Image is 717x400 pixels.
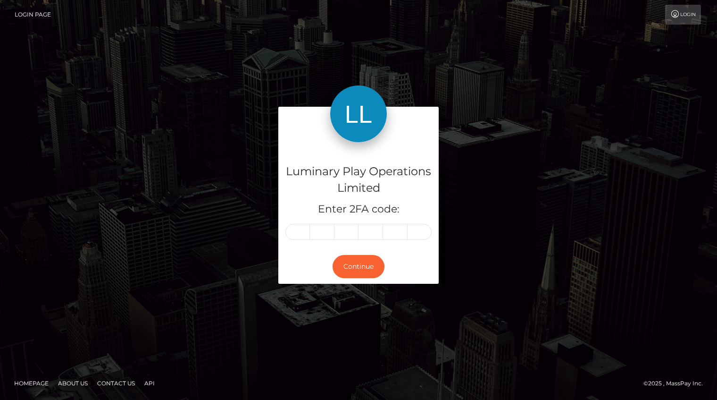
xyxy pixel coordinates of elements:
a: Homepage [10,376,52,391]
a: Login Page [15,5,51,25]
h5: Enter 2FA code: [285,202,432,217]
h4: Luminary Play Operations Limited [285,163,432,196]
img: Luminary Play Operations Limited [330,85,387,142]
a: API [141,376,158,391]
div: © 2025 , MassPay Inc. [643,378,710,389]
a: Login [665,5,701,25]
a: About Us [54,376,92,391]
a: Contact Us [93,376,139,391]
button: Continue [333,255,384,278]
